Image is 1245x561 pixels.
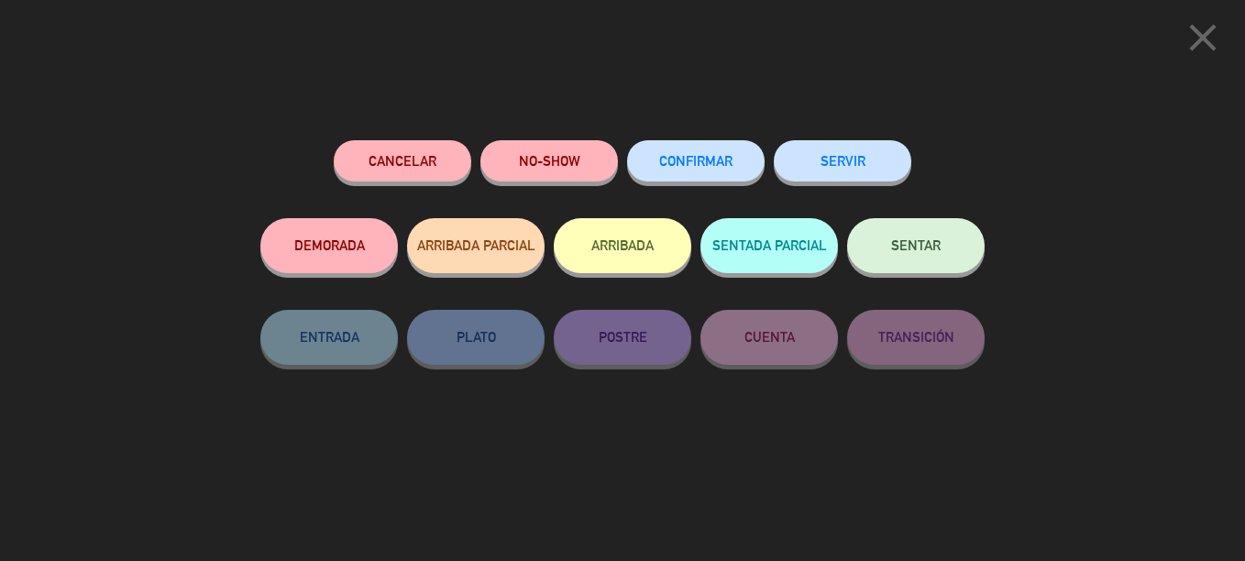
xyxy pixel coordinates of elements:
[417,237,535,253] span: ARRIBADA PARCIAL
[260,310,398,365] button: ENTRADA
[554,218,691,273] button: ARRIBADA
[260,218,398,273] button: DEMORADA
[407,218,545,273] button: ARRIBADA PARCIAL
[407,310,545,365] button: PLATO
[659,153,733,169] span: CONFIRMAR
[480,140,618,181] button: NO-SHOW
[847,310,985,365] button: TRANSICIÓN
[847,218,985,273] button: SENTAR
[334,140,471,181] button: Cancelar
[1174,14,1231,68] button: close
[554,310,691,365] button: POSTRE
[700,310,838,365] button: CUENTA
[1180,15,1226,60] i: close
[627,140,765,181] button: CONFIRMAR
[891,237,941,253] span: SENTAR
[700,218,838,273] button: SENTADA PARCIAL
[774,140,911,181] button: SERVIR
